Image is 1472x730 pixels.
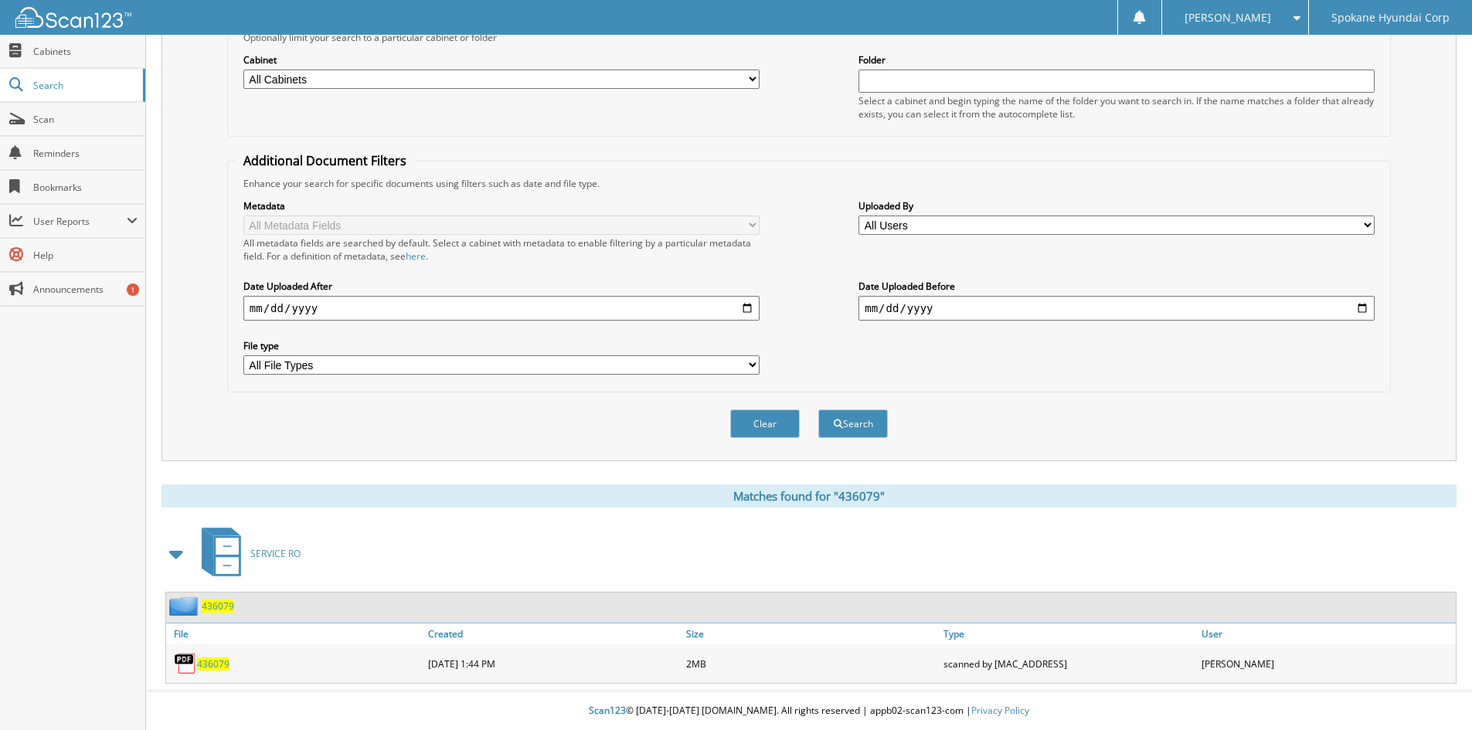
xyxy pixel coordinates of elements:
span: Spokane Hyundai Corp [1331,13,1450,22]
span: Announcements [33,283,138,296]
input: end [858,296,1375,321]
div: Enhance your search for specific documents using filters such as date and file type. [236,177,1382,190]
a: User [1198,623,1456,644]
label: Metadata [243,199,760,212]
div: 1 [127,284,139,296]
a: 436079 [202,599,234,613]
label: File type [243,339,760,352]
div: 2MB [682,648,940,679]
span: Scan [33,113,138,126]
a: 436079 [197,657,229,671]
label: Folder [858,53,1375,66]
div: Select a cabinet and begin typing the name of the folder you want to search in. If the name match... [858,94,1375,121]
div: Matches found for "436079" [161,484,1457,508]
span: Reminders [33,147,138,160]
div: [PERSON_NAME] [1198,648,1456,679]
div: All metadata fields are searched by default. Select a cabinet with metadata to enable filtering b... [243,236,760,263]
label: Date Uploaded Before [858,280,1375,293]
img: folder2.png [169,596,202,616]
input: start [243,296,760,321]
span: Cabinets [33,45,138,58]
a: Privacy Policy [971,704,1029,717]
a: Type [940,623,1198,644]
span: Scan123 [589,704,626,717]
button: Search [818,409,888,438]
a: File [166,623,424,644]
span: User Reports [33,215,127,228]
label: Cabinet [243,53,760,66]
div: © [DATE]-[DATE] [DOMAIN_NAME]. All rights reserved | appb02-scan123-com | [146,692,1472,730]
span: Help [33,249,138,262]
a: SERVICE RO [192,523,301,584]
button: Clear [730,409,800,438]
span: [PERSON_NAME] [1185,13,1271,22]
div: [DATE] 1:44 PM [424,648,682,679]
label: Date Uploaded After [243,280,760,293]
a: here [406,250,426,263]
a: Created [424,623,682,644]
a: Size [682,623,940,644]
div: scanned by [MAC_ADDRESS] [940,648,1198,679]
span: SERVICE RO [250,547,301,560]
legend: Additional Document Filters [236,152,414,169]
div: Optionally limit your search to a particular cabinet or folder [236,31,1382,44]
img: PDF.png [174,652,197,675]
img: scan123-logo-white.svg [15,7,131,28]
span: Search [33,79,135,92]
label: Uploaded By [858,199,1375,212]
span: Bookmarks [33,181,138,194]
